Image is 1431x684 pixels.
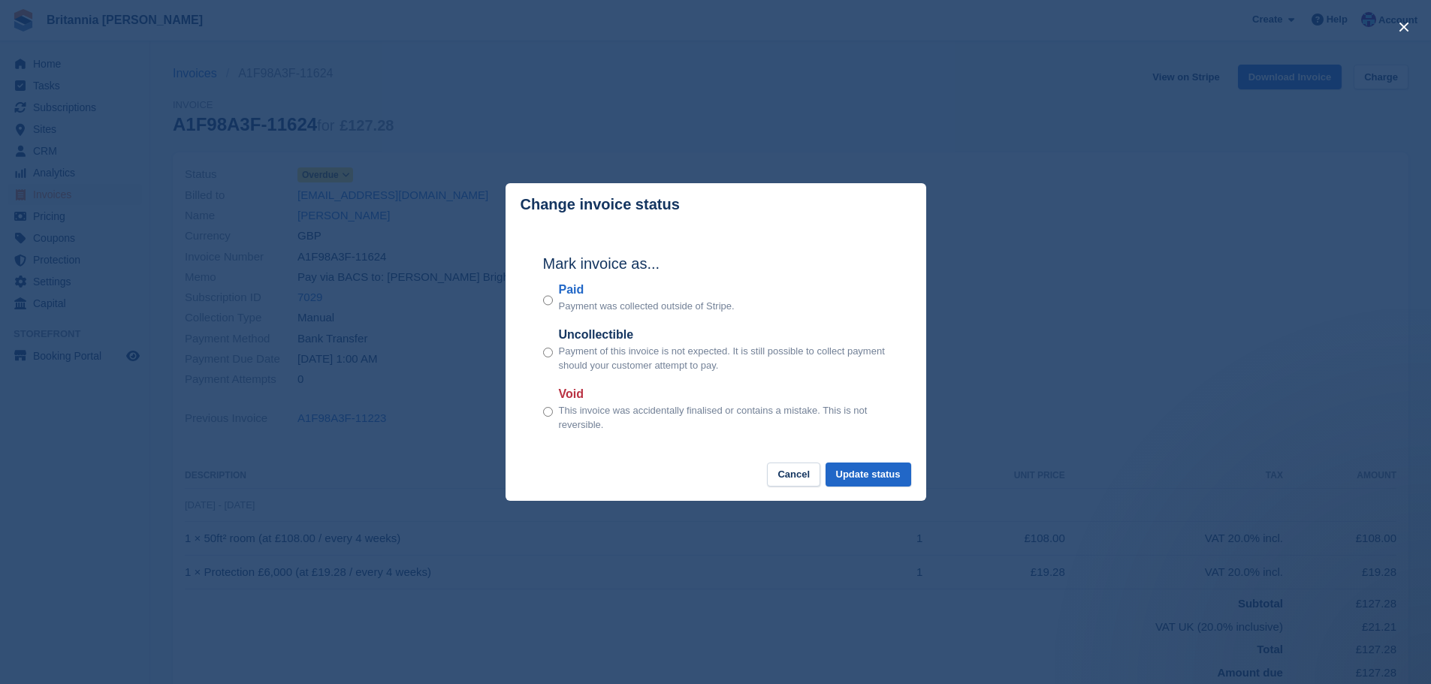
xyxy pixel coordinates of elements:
p: Payment of this invoice is not expected. It is still possible to collect payment should your cust... [559,344,889,373]
p: Change invoice status [521,196,680,213]
button: Update status [826,463,911,487]
p: This invoice was accidentally finalised or contains a mistake. This is not reversible. [559,403,889,432]
button: close [1392,15,1416,39]
label: Void [559,385,889,403]
label: Uncollectible [559,326,889,344]
p: Payment was collected outside of Stripe. [559,299,735,314]
label: Paid [559,281,735,299]
button: Cancel [767,463,820,487]
h2: Mark invoice as... [543,252,889,275]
